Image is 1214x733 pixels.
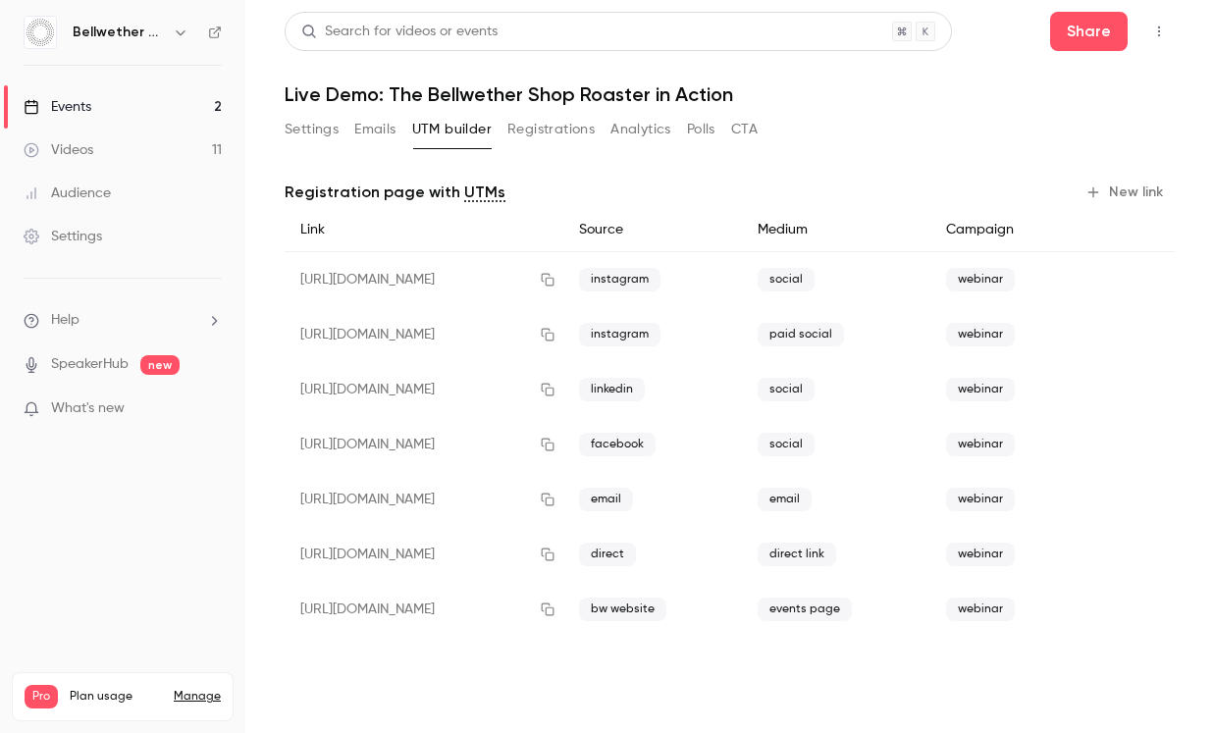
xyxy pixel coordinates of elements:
span: webinar [946,543,1015,566]
div: Search for videos or events [301,22,498,42]
button: Settings [285,114,339,145]
div: Link [285,208,563,252]
span: facebook [579,433,656,456]
span: email [579,488,633,511]
button: Share [1050,12,1128,51]
img: Bellwether Coffee [25,17,56,48]
div: Settings [24,227,102,246]
div: [URL][DOMAIN_NAME] [285,307,563,362]
span: webinar [946,323,1015,346]
div: [URL][DOMAIN_NAME] [285,362,563,417]
div: Source [563,208,742,252]
div: Events [24,97,91,117]
button: CTA [731,114,758,145]
span: webinar [946,268,1015,291]
span: webinar [946,433,1015,456]
span: events page [758,598,852,621]
span: instagram [579,268,660,291]
li: help-dropdown-opener [24,310,222,331]
span: webinar [946,378,1015,401]
div: Audience [24,183,111,203]
span: direct link [758,543,836,566]
span: webinar [946,598,1015,621]
div: Medium [742,208,930,252]
span: paid social [758,323,844,346]
a: UTMs [464,181,505,204]
p: Registration page with [285,181,505,204]
span: linkedin [579,378,645,401]
span: direct [579,543,636,566]
span: webinar [946,488,1015,511]
iframe: Noticeable Trigger [198,400,222,418]
div: [URL][DOMAIN_NAME] [285,417,563,472]
a: SpeakerHub [51,354,129,375]
h6: Bellwether Coffee [73,23,165,42]
button: New link [1078,177,1175,208]
button: Analytics [610,114,671,145]
button: Polls [687,114,715,145]
div: Videos [24,140,93,160]
span: bw website [579,598,666,621]
span: new [140,355,180,375]
div: [URL][DOMAIN_NAME] [285,582,563,637]
span: social [758,433,815,456]
button: Registrations [507,114,595,145]
div: [URL][DOMAIN_NAME] [285,472,563,527]
span: email [758,488,812,511]
span: Plan usage [70,689,162,705]
button: UTM builder [412,114,492,145]
span: social [758,378,815,401]
span: social [758,268,815,291]
div: [URL][DOMAIN_NAME] [285,527,563,582]
span: Pro [25,685,58,708]
span: instagram [579,323,660,346]
span: Help [51,310,79,331]
span: What's new [51,398,125,419]
div: [URL][DOMAIN_NAME] [285,252,563,308]
div: Campaign [930,208,1081,252]
button: Emails [354,114,396,145]
a: Manage [174,689,221,705]
h1: Live Demo: The Bellwether Shop Roaster in Action [285,82,1175,106]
